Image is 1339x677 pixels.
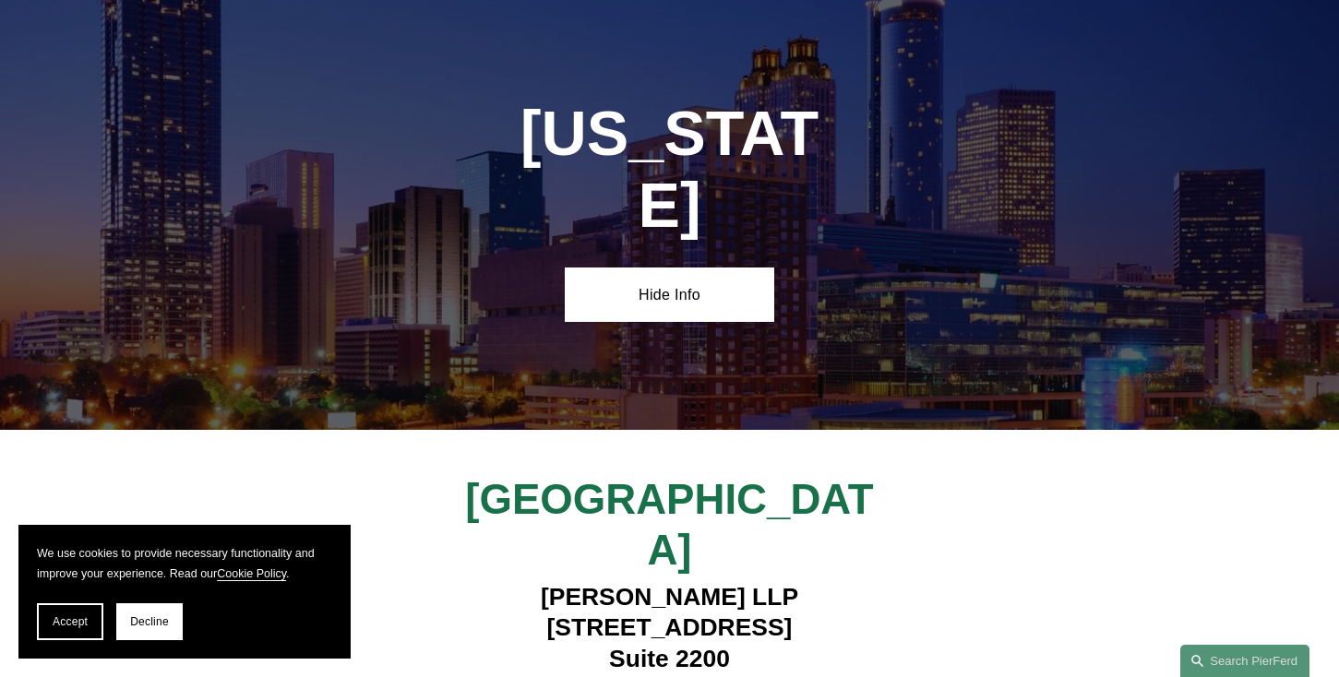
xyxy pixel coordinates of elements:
a: Cookie Policy [217,567,286,580]
button: Accept [37,603,103,640]
p: We use cookies to provide necessary functionality and improve your experience. Read our . [37,543,332,585]
button: Decline [116,603,183,640]
a: Search this site [1180,645,1309,677]
span: [GEOGRAPHIC_DATA] [465,476,873,574]
a: Hide Info [565,267,774,322]
h1: [US_STATE] [512,97,827,241]
span: Accept [53,615,88,628]
span: Decline [130,615,169,628]
section: Cookie banner [18,525,351,659]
